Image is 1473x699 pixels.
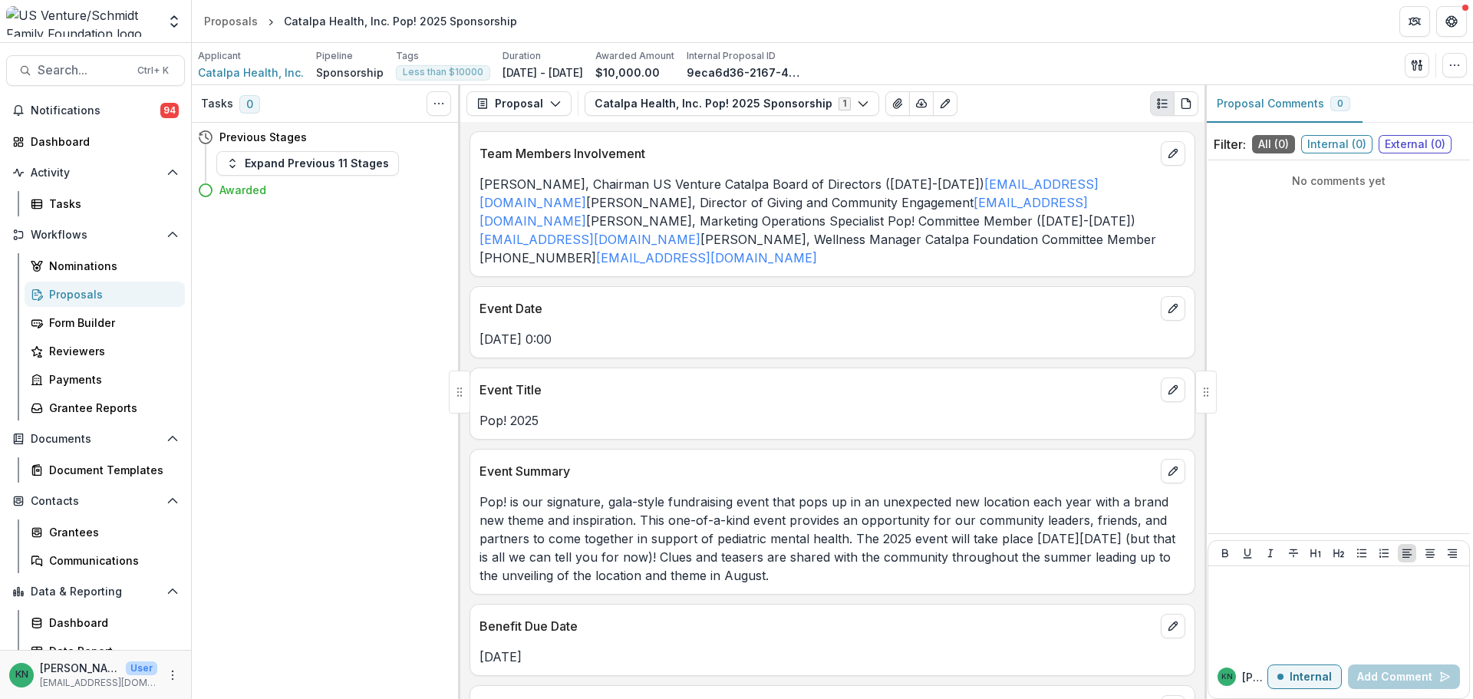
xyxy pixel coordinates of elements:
[49,196,173,212] div: Tasks
[49,643,173,659] div: Data Report
[403,67,483,77] span: Less than $10000
[6,129,185,154] a: Dashboard
[1337,98,1343,109] span: 0
[1161,614,1185,638] button: edit
[1161,378,1185,402] button: edit
[49,343,173,359] div: Reviewers
[427,91,451,116] button: Toggle View Cancelled Tasks
[479,330,1185,348] p: [DATE] 0:00
[134,62,172,79] div: Ctrl + K
[219,182,266,198] h4: Awarded
[1216,544,1234,562] button: Bold
[479,617,1155,635] p: Benefit Due Date
[25,548,185,573] a: Communications
[1353,544,1371,562] button: Bullet List
[503,64,583,81] p: [DATE] - [DATE]
[1150,91,1175,116] button: Plaintext view
[198,10,523,32] nav: breadcrumb
[6,579,185,604] button: Open Data & Reporting
[595,49,674,63] p: Awarded Amount
[1307,544,1325,562] button: Heading 1
[49,258,173,274] div: Nominations
[31,167,160,180] span: Activity
[316,49,353,63] p: Pipeline
[6,6,157,37] img: US Venture/Schmidt Family Foundation logo
[49,371,173,387] div: Payments
[1330,544,1348,562] button: Heading 2
[1301,135,1372,153] span: Internal ( 0 )
[1290,671,1332,684] p: Internal
[1375,544,1393,562] button: Ordered List
[1252,135,1295,153] span: All ( 0 )
[1161,459,1185,483] button: edit
[596,250,817,265] a: [EMAIL_ADDRESS][DOMAIN_NAME]
[25,519,185,545] a: Grantees
[31,585,160,598] span: Data & Reporting
[1261,544,1280,562] button: Italicize
[479,144,1155,163] p: Team Members Involvement
[585,91,879,116] button: Catalpa Health, Inc. Pop! 2025 Sponsorship1
[216,151,399,176] button: Expand Previous 11 Stages
[885,91,910,116] button: View Attached Files
[25,282,185,307] a: Proposals
[25,191,185,216] a: Tasks
[479,493,1185,585] p: Pop! is our signature, gala-style fundraising event that pops up in an unexpected new location ea...
[25,610,185,635] a: Dashboard
[479,175,1185,267] p: [PERSON_NAME], Chairman US Venture Catalpa Board of Directors ([DATE]-[DATE]) [PERSON_NAME], Dire...
[479,299,1155,318] p: Event Date
[204,13,258,29] div: Proposals
[25,457,185,483] a: Document Templates
[163,666,182,684] button: More
[160,103,179,118] span: 94
[25,338,185,364] a: Reviewers
[49,462,173,478] div: Document Templates
[1267,664,1342,689] button: Internal
[479,381,1155,399] p: Event Title
[1398,544,1416,562] button: Align Left
[25,638,185,664] a: Data Report
[1214,135,1246,153] p: Filter:
[1379,135,1452,153] span: External ( 0 )
[396,49,419,63] p: Tags
[126,661,157,675] p: User
[6,489,185,513] button: Open Contacts
[49,400,173,416] div: Grantee Reports
[6,223,185,247] button: Open Workflows
[198,49,241,63] p: Applicant
[31,104,160,117] span: Notifications
[284,13,517,29] div: Catalpa Health, Inc. Pop! 2025 Sponsorship
[1284,544,1303,562] button: Strike
[1348,664,1460,689] button: Add Comment
[6,427,185,451] button: Open Documents
[479,232,700,247] a: [EMAIL_ADDRESS][DOMAIN_NAME]
[933,91,957,116] button: Edit as form
[595,64,660,81] p: $10,000.00
[1242,669,1267,685] p: [PERSON_NAME]
[479,462,1155,480] p: Event Summary
[1174,91,1198,116] button: PDF view
[239,95,260,114] span: 0
[1161,141,1185,166] button: edit
[198,64,304,81] a: Catalpa Health, Inc.
[479,411,1185,430] p: Pop! 2025
[49,286,173,302] div: Proposals
[1238,544,1257,562] button: Underline
[466,91,572,116] button: Proposal
[687,64,802,81] p: 9eca6d36-2167-449a-aabb-95f464ab6052
[1221,673,1233,681] div: Katrina Nelson
[219,129,307,145] h4: Previous Stages
[49,615,173,631] div: Dashboard
[31,495,160,508] span: Contacts
[1436,6,1467,37] button: Get Help
[163,6,185,37] button: Open entity switcher
[1204,85,1363,123] button: Proposal Comments
[25,310,185,335] a: Form Builder
[6,98,185,123] button: Notifications94
[503,49,541,63] p: Duration
[49,552,173,569] div: Communications
[1443,544,1461,562] button: Align Right
[316,64,384,81] p: Sponsorship
[15,670,28,680] div: Katrina Nelson
[687,49,776,63] p: Internal Proposal ID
